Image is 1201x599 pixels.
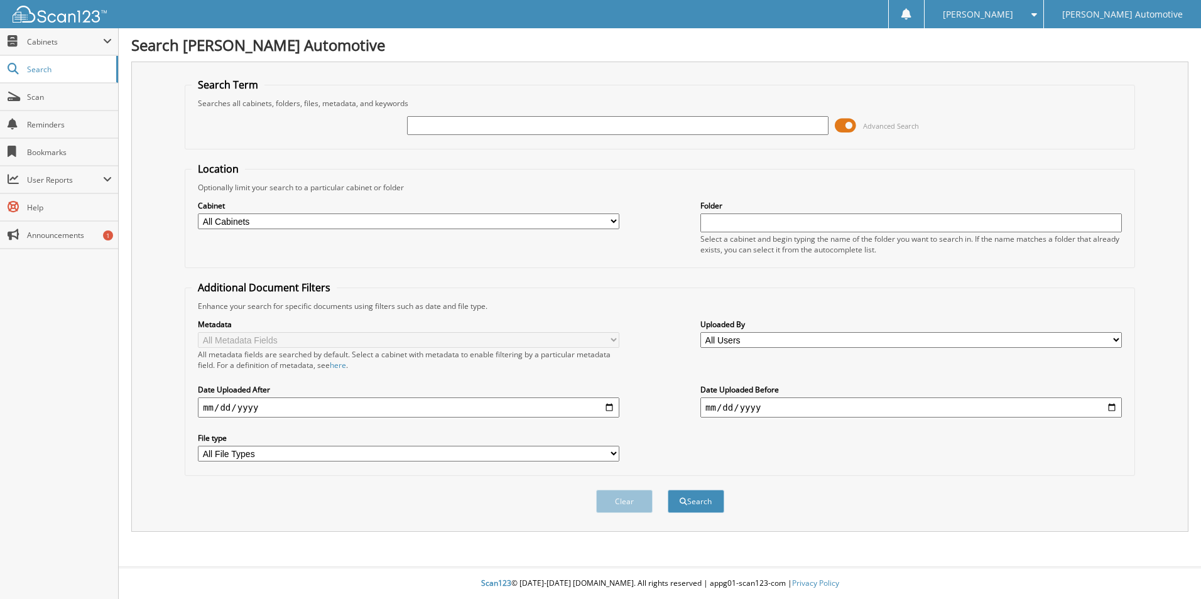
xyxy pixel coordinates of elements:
[198,384,619,395] label: Date Uploaded After
[198,397,619,418] input: start
[131,35,1188,55] h1: Search [PERSON_NAME] Automotive
[192,281,337,294] legend: Additional Document Filters
[27,202,112,213] span: Help
[481,578,511,588] span: Scan123
[1062,11,1183,18] span: [PERSON_NAME] Automotive
[27,147,112,158] span: Bookmarks
[700,397,1122,418] input: end
[27,36,103,47] span: Cabinets
[27,230,112,240] span: Announcements
[198,200,619,211] label: Cabinet
[668,490,724,513] button: Search
[192,162,245,176] legend: Location
[330,360,346,370] a: here
[192,78,264,92] legend: Search Term
[27,64,110,75] span: Search
[198,319,619,330] label: Metadata
[27,92,112,102] span: Scan
[13,6,107,23] img: scan123-logo-white.svg
[198,349,619,370] div: All metadata fields are searched by default. Select a cabinet with metadata to enable filtering b...
[192,98,1128,109] div: Searches all cabinets, folders, files, metadata, and keywords
[596,490,653,513] button: Clear
[700,384,1122,395] label: Date Uploaded Before
[119,568,1201,599] div: © [DATE]-[DATE] [DOMAIN_NAME]. All rights reserved | appg01-scan123-com |
[192,301,1128,311] div: Enhance your search for specific documents using filters such as date and file type.
[103,230,113,240] div: 1
[27,175,103,185] span: User Reports
[792,578,839,588] a: Privacy Policy
[192,182,1128,193] div: Optionally limit your search to a particular cabinet or folder
[700,234,1122,255] div: Select a cabinet and begin typing the name of the folder you want to search in. If the name match...
[943,11,1013,18] span: [PERSON_NAME]
[863,121,919,131] span: Advanced Search
[700,319,1122,330] label: Uploaded By
[700,200,1122,211] label: Folder
[27,119,112,130] span: Reminders
[198,433,619,443] label: File type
